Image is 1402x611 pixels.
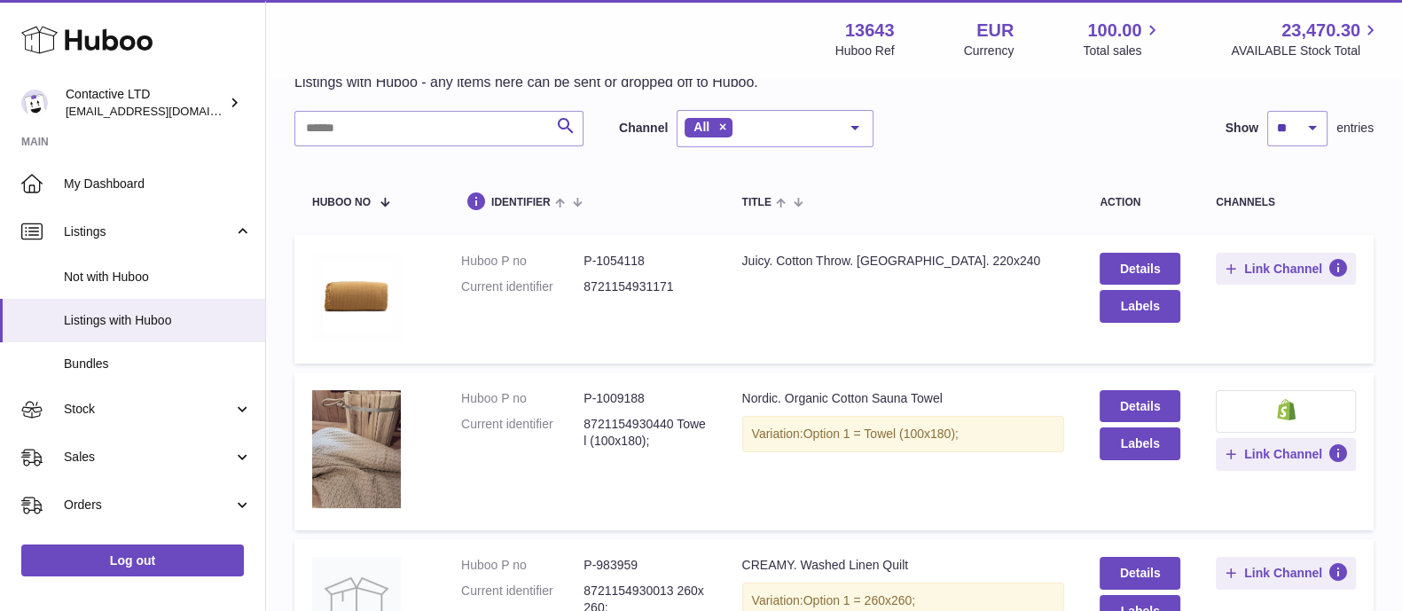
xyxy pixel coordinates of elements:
dd: P-983959 [584,557,706,574]
img: Juicy. Cotton Throw. Saffron. 220x240 [312,253,401,341]
dd: 8721154930440 Towel (100x180); [584,416,706,450]
p: Listings with Huboo - any items here can be sent or dropped off to Huboo. [294,73,758,92]
span: Not with Huboo [64,269,252,286]
span: All [693,120,709,134]
div: action [1100,197,1180,208]
span: AVAILABLE Stock Total [1231,43,1381,59]
dt: Huboo P no [461,253,584,270]
img: internalAdmin-13643@internal.huboo.com [21,90,48,116]
span: Orders [64,497,233,513]
img: Nordic. Organic Cotton Sauna Towel [312,390,401,508]
div: CREAMY. Washed Linen Quilt [742,557,1065,574]
span: Link Channel [1244,446,1322,462]
span: Listings with Huboo [64,312,252,329]
div: channels [1216,197,1356,208]
div: Variation: [742,416,1065,452]
a: Details [1100,390,1180,422]
strong: EUR [976,19,1014,43]
dd: P-1009188 [584,390,706,407]
span: 100.00 [1087,19,1141,43]
div: Contactive LTD [66,86,225,120]
span: My Dashboard [64,176,252,192]
a: Details [1100,557,1180,589]
dd: P-1054118 [584,253,706,270]
strong: 13643 [845,19,895,43]
button: Link Channel [1216,253,1356,285]
span: Bundles [64,356,252,372]
dt: Huboo P no [461,557,584,574]
div: Nordic. Organic Cotton Sauna Towel [742,390,1065,407]
div: Juicy. Cotton Throw. [GEOGRAPHIC_DATA]. 220x240 [742,253,1065,270]
label: Show [1226,120,1258,137]
span: Stock [64,401,233,418]
a: 23,470.30 AVAILABLE Stock Total [1231,19,1381,59]
button: Labels [1100,427,1180,459]
span: entries [1336,120,1374,137]
span: Listings [64,223,233,240]
button: Labels [1100,290,1180,322]
button: Link Channel [1216,557,1356,589]
span: 23,470.30 [1281,19,1360,43]
div: Currency [964,43,1014,59]
span: Option 1 = Towel (100x180); [803,427,959,441]
div: Huboo Ref [835,43,895,59]
span: Sales [64,449,233,466]
span: Total sales [1083,43,1162,59]
label: Channel [619,120,668,137]
button: Link Channel [1216,438,1356,470]
img: shopify-small.png [1277,399,1296,420]
span: identifier [491,197,551,208]
a: Log out [21,544,244,576]
span: Huboo no [312,197,371,208]
span: [EMAIL_ADDRESS][DOMAIN_NAME] [66,104,261,118]
span: Link Channel [1244,565,1322,581]
dt: Huboo P no [461,390,584,407]
span: Option 1 = 260x260; [803,593,916,607]
span: Link Channel [1244,261,1322,277]
span: title [742,197,771,208]
dt: Current identifier [461,278,584,295]
a: Details [1100,253,1180,285]
dd: 8721154931171 [584,278,706,295]
dt: Current identifier [461,416,584,450]
a: 100.00 Total sales [1083,19,1162,59]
